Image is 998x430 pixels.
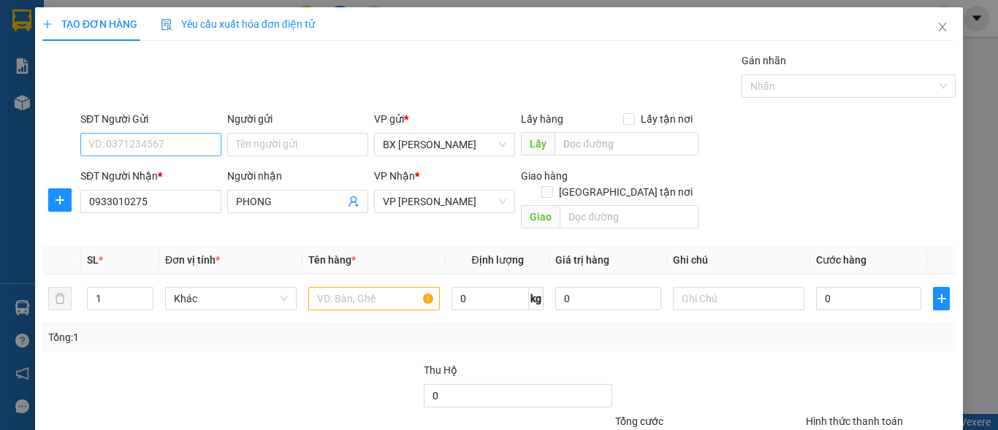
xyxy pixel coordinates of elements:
div: SĐT Người Gửi [80,111,221,127]
button: delete [48,287,72,310]
span: Tổng cước [615,415,663,427]
span: user-add [348,196,359,207]
span: Đơn vị tính [165,254,220,266]
div: SĐT Người Nhận [80,168,221,184]
span: TẠO ĐƠN HÀNG [42,18,137,30]
span: Tên hàng [308,254,356,266]
div: Người gửi [227,111,368,127]
span: Khác [174,288,288,310]
th: Ghi chú [667,246,810,274]
div: VP gửi [374,111,515,127]
button: plus [48,188,72,212]
span: Lấy tận nơi [635,111,698,127]
span: plus [42,19,53,29]
img: icon [161,19,172,31]
span: Định lượng [471,254,523,266]
span: VP Nhận [374,170,415,182]
span: SL [87,254,99,266]
span: close [937,21,948,33]
input: VD: Bàn, Ghế [308,287,440,310]
span: Thu Hộ [424,364,457,376]
span: VP Thành Thái [383,191,506,212]
label: Gán nhãn [742,55,786,66]
button: Close [922,7,963,48]
span: BX Phạm Văn Đồng [383,134,506,156]
span: Lấy hàng [521,113,563,125]
input: Dọc đường [560,205,698,229]
span: Cước hàng [816,254,866,266]
span: plus [934,293,949,304]
span: Giao hàng [521,170,568,182]
input: Dọc đường [555,132,698,156]
span: Yêu cầu xuất hóa đơn điện tử [161,18,315,30]
span: Giao [521,205,560,229]
input: 0 [555,287,660,310]
span: plus [49,194,71,206]
span: kg [529,287,544,310]
div: Người nhận [227,168,368,184]
input: Ghi Chú [673,287,804,310]
span: [GEOGRAPHIC_DATA] tận nơi [553,184,698,200]
div: Tổng: 1 [48,329,386,345]
span: Giá trị hàng [555,254,609,266]
span: Lấy [521,132,555,156]
label: Hình thức thanh toán [806,415,903,427]
button: plus [933,287,950,310]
